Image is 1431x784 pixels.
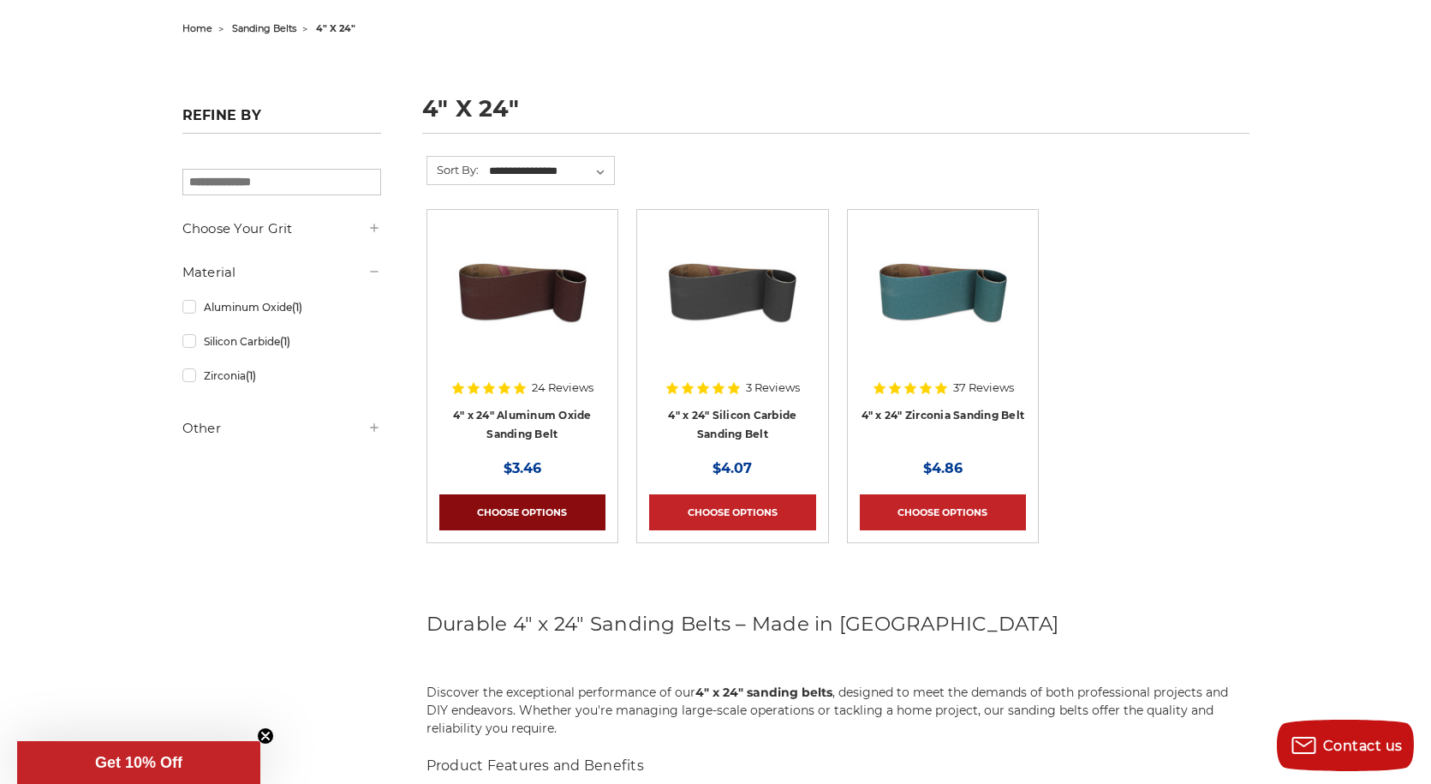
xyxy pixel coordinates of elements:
h5: Refine by [182,107,381,134]
span: Product Features and Benefits [426,757,644,774]
span: 3 Reviews [746,382,800,393]
div: Get 10% OffClose teaser [17,741,260,784]
select: Sort By: [486,159,614,184]
a: 4" x 24" Zirconia Sanding Belt [860,222,1026,388]
span: (1) [292,301,302,314]
a: Choose Options [439,494,605,530]
a: Choose Options [860,494,1026,530]
a: Aluminum Oxide [182,292,381,322]
span: Contact us [1323,738,1403,754]
a: 4" x 24" Zirconia Sanding Belt [862,409,1025,422]
span: $3.46 [504,460,541,476]
a: Choose Options [649,494,815,530]
a: Silicon Carbide [182,326,381,356]
img: 4" x 24" Aluminum Oxide Sanding Belt [454,222,591,359]
span: , designed to meet the demands of both professional projects and DIY endeavors. Whether you're ma... [426,685,1228,736]
h1: 4" x 24" [422,97,1249,134]
span: (1) [246,369,256,382]
span: 4" x 24" [316,22,355,34]
span: Get 10% Off [95,754,182,771]
h5: Material [182,262,381,283]
a: sanding belts [232,22,296,34]
a: 4" x 24" Aluminum Oxide Sanding Belt [439,222,605,388]
span: $4.07 [713,460,752,476]
a: home [182,22,212,34]
a: 4" x 24" Silicon Carbide Sanding Belt [668,409,796,441]
img: 4" x 24" Silicon Carbide File Belt [664,222,801,359]
strong: 4" x 24" sanding belts [695,685,832,700]
button: Contact us [1277,720,1414,771]
img: 4" x 24" Zirconia Sanding Belt [874,222,1011,359]
span: (1) [280,335,290,348]
label: Sort By: [427,157,479,183]
a: 4" x 24" Aluminum Oxide Sanding Belt [453,409,592,441]
span: Durable 4" x 24" Sanding Belts – Made in [GEOGRAPHIC_DATA] [426,612,1059,636]
h5: Choose Your Grit [182,218,381,239]
h5: Other [182,418,381,439]
a: Zirconia [182,361,381,391]
span: 37 Reviews [953,382,1014,393]
span: $4.86 [923,460,963,476]
button: Close teaser [257,727,274,745]
span: 24 Reviews [532,382,593,393]
span: Discover the exceptional performance of our [426,685,695,700]
a: 4" x 24" Silicon Carbide File Belt [649,222,815,388]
